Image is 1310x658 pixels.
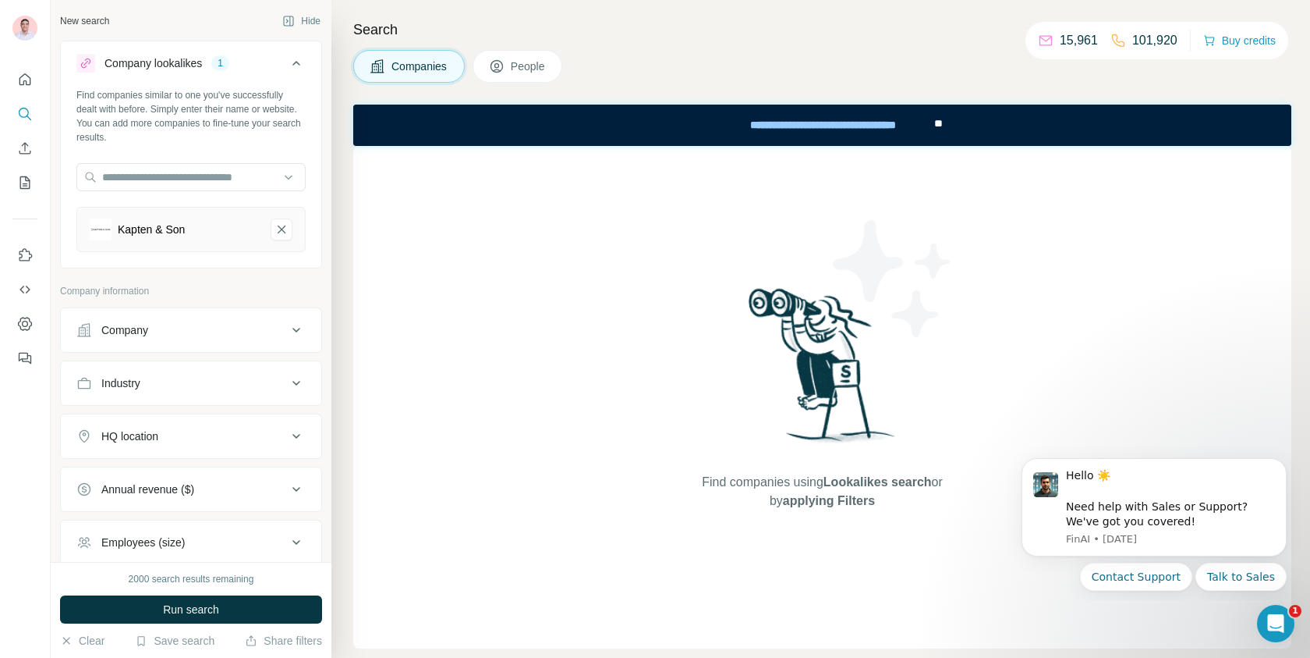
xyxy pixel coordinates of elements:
[90,219,112,240] img: Kapten & Son-logo
[61,44,321,88] button: Company lookalikes1
[211,56,229,70] div: 1
[742,284,904,458] img: Surfe Illustration - Woman searching with binoculars
[163,602,219,617] span: Run search
[1289,605,1301,617] span: 1
[12,344,37,372] button: Feedback
[1203,30,1276,52] button: Buy credits
[101,375,140,391] div: Industry
[101,322,148,338] div: Company
[61,524,321,561] button: Employees (size)
[60,596,322,624] button: Run search
[101,429,158,444] div: HQ location
[60,633,104,649] button: Clear
[129,572,254,586] div: 2000 search results remaining
[101,482,194,497] div: Annual revenue ($)
[271,219,292,240] button: Kapten & Son-remove-button
[12,169,37,197] button: My lists
[60,14,109,28] div: New search
[61,418,321,455] button: HQ location
[823,208,963,349] img: Surfe Illustration - Stars
[271,9,331,33] button: Hide
[61,471,321,508] button: Annual revenue ($)
[823,475,932,489] span: Lookalikes search
[76,88,306,144] div: Find companies similar to one you've successfully dealt with before. Simply enter their name or w...
[12,241,37,269] button: Use Surfe on LinkedIn
[697,473,947,510] span: Find companies using or by
[1257,605,1294,642] iframe: Intercom live chat
[353,105,1291,146] iframe: Banner
[511,59,547,74] span: People
[61,365,321,402] button: Industry
[783,494,875,507] span: applying Filters
[1132,31,1177,50] p: 101,920
[135,633,214,649] button: Save search
[12,66,37,94] button: Quick start
[118,222,185,237] div: Kapten & Son
[12,276,37,304] button: Use Surfe API
[245,633,322,649] button: Share filters
[104,55,202,71] div: Company lookalikes
[61,311,321,349] button: Company
[391,59,448,74] span: Companies
[12,100,37,128] button: Search
[353,19,1291,41] h4: Search
[101,535,185,550] div: Employees (size)
[60,284,322,298] p: Company information
[998,446,1310,600] iframe: Intercom notifications message
[12,310,37,338] button: Dashboard
[12,16,37,41] img: Avatar
[12,134,37,162] button: Enrich CSV
[1060,31,1098,50] p: 15,961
